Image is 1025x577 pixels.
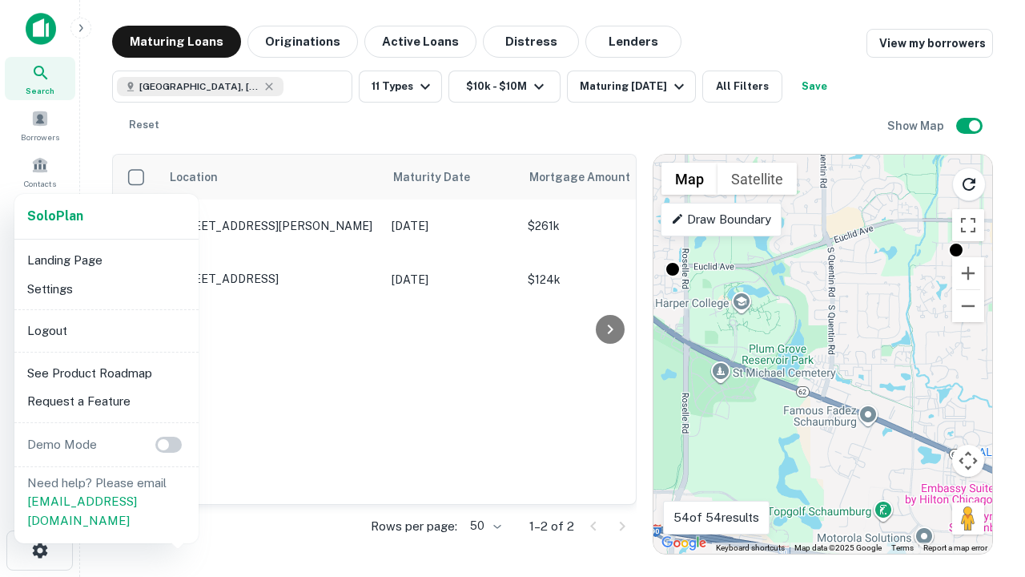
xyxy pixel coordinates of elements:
li: Logout [21,317,192,345]
li: See Product Roadmap [21,359,192,388]
strong: Solo Plan [27,208,83,224]
iframe: Chat Widget [945,397,1025,474]
li: Request a Feature [21,387,192,416]
li: Settings [21,275,192,304]
a: SoloPlan [27,207,83,226]
p: Need help? Please email [27,474,186,531]
li: Landing Page [21,246,192,275]
p: Demo Mode [21,435,103,454]
a: [EMAIL_ADDRESS][DOMAIN_NAME] [27,494,137,527]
